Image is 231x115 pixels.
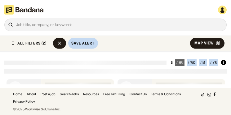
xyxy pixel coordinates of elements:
div: / m [200,61,206,64]
a: Privacy Policy [13,100,35,103]
a: About [27,92,36,96]
a: Free Tax Filing [103,92,125,96]
div: / hr [176,61,183,64]
div: / wk [188,61,195,64]
div: ALL FILTERS (2) [17,41,47,45]
a: Post a job [41,92,56,96]
a: Home [13,92,22,96]
div: $ [171,61,173,65]
div: / yr [210,61,217,64]
a: Resources [83,92,99,96]
div: grid [4,77,226,84]
div: Map View [194,41,214,45]
div: Save Alert [71,41,95,46]
a: Contact Us [130,92,147,96]
div: © 2025 Workwise Solutions Inc. [13,108,60,111]
div: Job title, company, or keywords [16,23,223,27]
a: Terms & Conditions [151,92,181,96]
a: Search Jobs [60,92,79,96]
img: Bandana logotype [4,5,43,15]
